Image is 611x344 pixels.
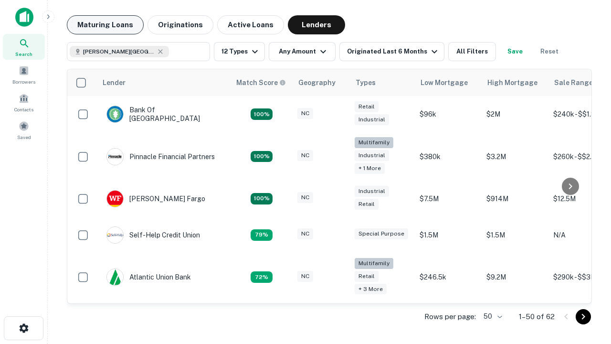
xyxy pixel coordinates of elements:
[297,150,313,161] div: NC
[3,34,45,60] a: Search
[298,77,336,88] div: Geography
[251,151,273,162] div: Matching Properties: 25, hasApolloMatch: undefined
[15,50,32,58] span: Search
[107,191,123,207] img: picture
[12,78,35,86] span: Borrowers
[415,69,482,96] th: Low Mortgage
[107,149,123,165] img: picture
[415,301,482,337] td: $200k
[214,42,265,61] button: 12 Types
[297,192,313,203] div: NC
[106,269,191,286] div: Atlantic Union Bank
[297,108,313,119] div: NC
[554,77,593,88] div: Sale Range
[355,101,379,112] div: Retail
[576,309,591,324] button: Go to next page
[107,227,123,243] img: picture
[487,77,537,88] div: High Mortgage
[14,106,33,113] span: Contacts
[482,96,548,132] td: $2M
[482,181,548,217] td: $914M
[236,77,286,88] div: Capitalize uses an advanced AI algorithm to match your search with the best lender. The match sco...
[297,271,313,282] div: NC
[3,117,45,143] a: Saved
[500,42,530,61] button: Save your search to get updates of matches that match your search criteria.
[482,69,548,96] th: High Mortgage
[106,106,221,123] div: Bank Of [GEOGRAPHIC_DATA]
[3,62,45,87] a: Borrowers
[107,269,123,285] img: picture
[339,42,444,61] button: Originated Last 6 Months
[67,15,144,34] button: Maturing Loans
[355,258,393,269] div: Multifamily
[107,106,123,122] img: picture
[482,217,548,253] td: $1.5M
[482,253,548,301] td: $9.2M
[106,148,215,165] div: Pinnacle Financial Partners
[236,77,284,88] h6: Match Score
[355,271,379,282] div: Retail
[421,77,468,88] div: Low Mortgage
[355,228,408,239] div: Special Purpose
[415,253,482,301] td: $246.5k
[355,284,387,295] div: + 3 more
[356,77,376,88] div: Types
[355,114,389,125] div: Industrial
[3,89,45,115] a: Contacts
[355,150,389,161] div: Industrial
[355,186,389,197] div: Industrial
[251,271,273,283] div: Matching Properties: 10, hasApolloMatch: undefined
[251,229,273,241] div: Matching Properties: 11, hasApolloMatch: undefined
[17,133,31,141] span: Saved
[415,217,482,253] td: $1.5M
[355,137,393,148] div: Multifamily
[106,190,205,207] div: [PERSON_NAME] Fargo
[293,69,350,96] th: Geography
[355,163,385,174] div: + 1 more
[269,42,336,61] button: Any Amount
[415,181,482,217] td: $7.5M
[106,226,200,244] div: Self-help Credit Union
[251,193,273,204] div: Matching Properties: 15, hasApolloMatch: undefined
[480,310,504,323] div: 50
[534,42,565,61] button: Reset
[415,96,482,132] td: $96k
[103,77,126,88] div: Lender
[83,47,155,56] span: [PERSON_NAME][GEOGRAPHIC_DATA], [GEOGRAPHIC_DATA]
[350,69,415,96] th: Types
[448,42,496,61] button: All Filters
[231,69,293,96] th: Capitalize uses an advanced AI algorithm to match your search with the best lender. The match sco...
[97,69,231,96] th: Lender
[251,108,273,120] div: Matching Properties: 14, hasApolloMatch: undefined
[217,15,284,34] button: Active Loans
[147,15,213,34] button: Originations
[355,199,379,210] div: Retail
[288,15,345,34] button: Lenders
[347,46,440,57] div: Originated Last 6 Months
[482,132,548,181] td: $3.2M
[15,8,33,27] img: capitalize-icon.png
[297,228,313,239] div: NC
[424,311,476,322] p: Rows per page:
[415,132,482,181] td: $380k
[563,268,611,313] iframe: Chat Widget
[482,301,548,337] td: $3.3M
[519,311,555,322] p: 1–50 of 62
